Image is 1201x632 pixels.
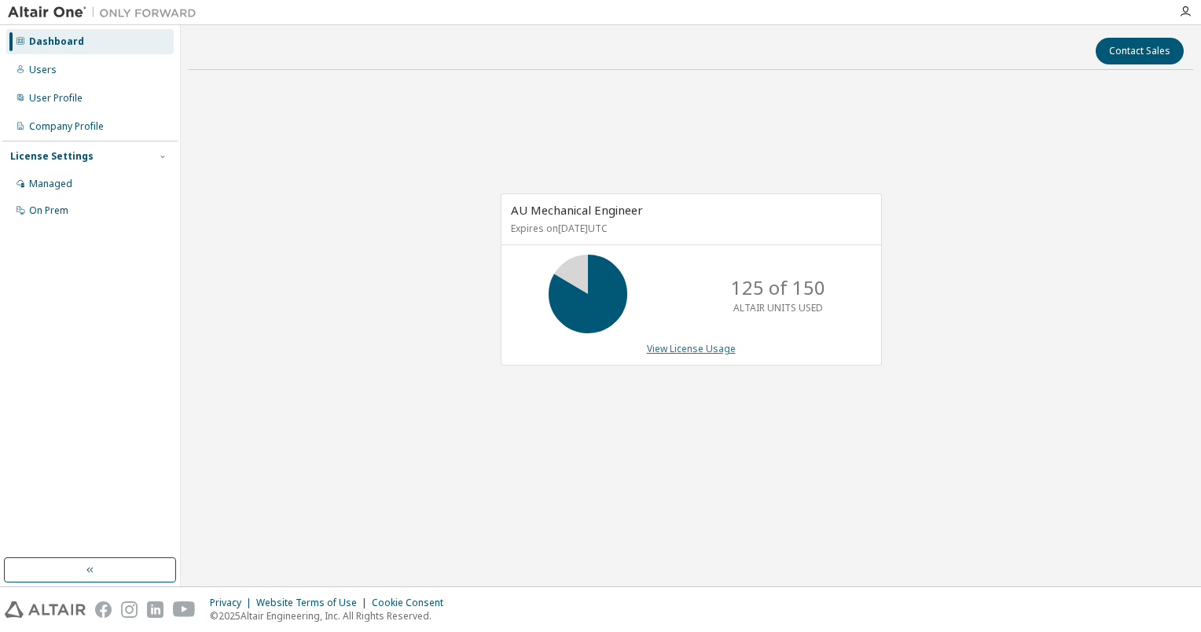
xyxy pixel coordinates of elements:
p: 125 of 150 [731,274,825,301]
p: ALTAIR UNITS USED [733,301,823,314]
img: linkedin.svg [147,601,163,618]
img: Altair One [8,5,204,20]
p: © 2025 Altair Engineering, Inc. All Rights Reserved. [210,609,453,623]
a: View License Usage [647,342,736,355]
div: License Settings [10,150,94,163]
div: On Prem [29,204,68,217]
span: AU Mechanical Engineer [511,202,643,218]
div: Website Terms of Use [256,597,372,609]
button: Contact Sales [1096,38,1184,64]
div: User Profile [29,92,83,105]
img: instagram.svg [121,601,138,618]
div: Privacy [210,597,256,609]
img: altair_logo.svg [5,601,86,618]
div: Managed [29,178,72,190]
img: youtube.svg [173,601,196,618]
div: Cookie Consent [372,597,453,609]
div: Users [29,64,57,76]
div: Dashboard [29,35,84,48]
div: Company Profile [29,120,104,133]
p: Expires on [DATE] UTC [511,222,868,235]
img: facebook.svg [95,601,112,618]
